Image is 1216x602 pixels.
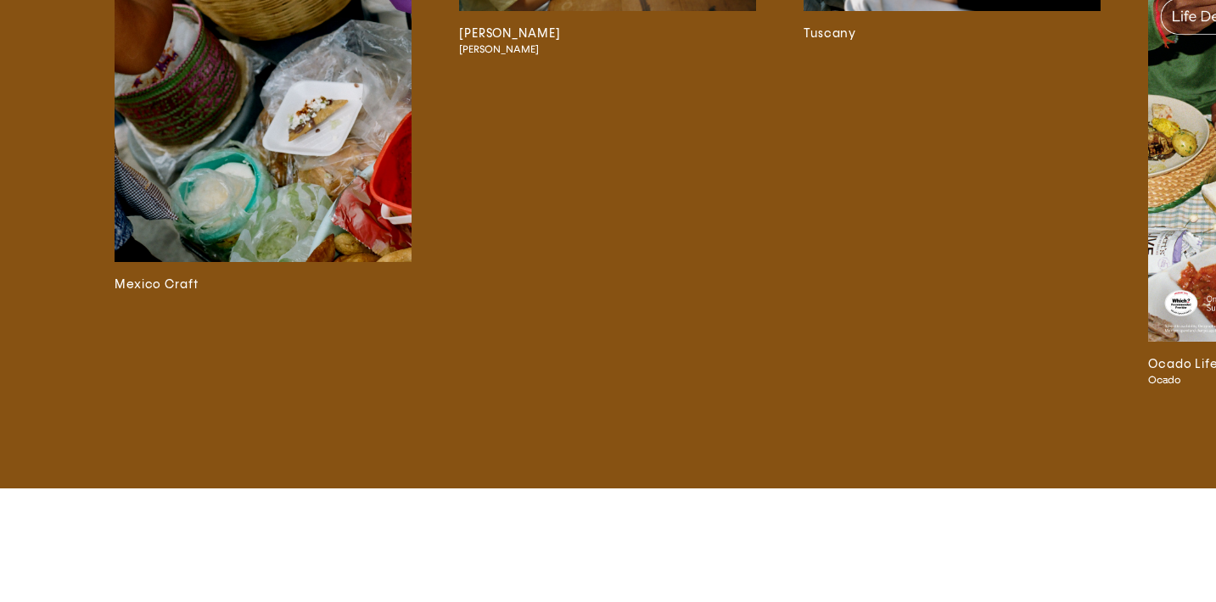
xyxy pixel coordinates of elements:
[115,276,412,294] h3: Mexico Craft
[459,43,727,56] span: [PERSON_NAME]
[459,25,756,43] h3: [PERSON_NAME]
[804,25,1101,43] h3: Tuscany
